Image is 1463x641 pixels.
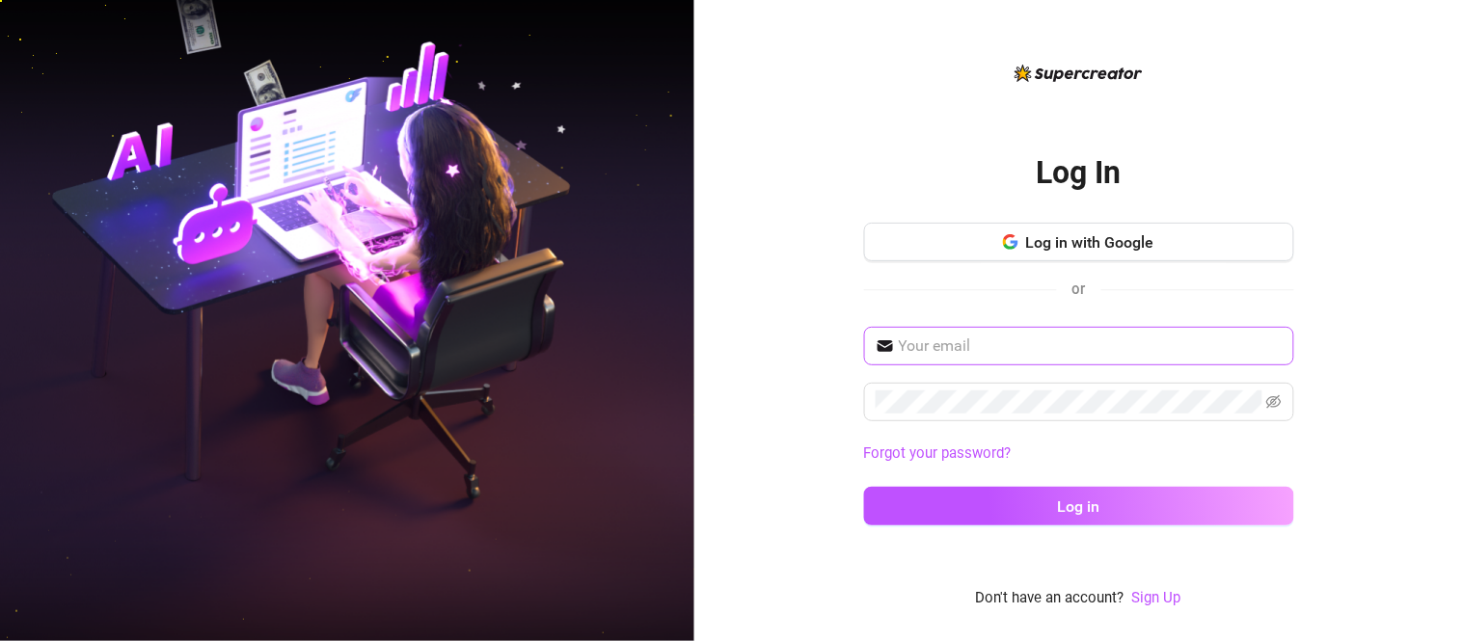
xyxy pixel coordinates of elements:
a: Forgot your password? [864,444,1012,462]
span: or [1072,280,1086,298]
img: logo-BBDzfeDw.svg [1015,65,1143,82]
button: Log in with Google [864,223,1294,261]
h2: Log In [1037,153,1122,193]
span: eye-invisible [1266,394,1282,410]
input: Your email [899,334,1283,358]
a: Sign Up [1132,587,1181,610]
a: Forgot your password? [864,442,1294,466]
span: Don't have an account? [976,587,1124,610]
span: Log in [1058,497,1100,516]
a: Sign Up [1132,589,1181,606]
span: Log in with Google [1026,233,1154,252]
button: Log in [864,487,1294,525]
